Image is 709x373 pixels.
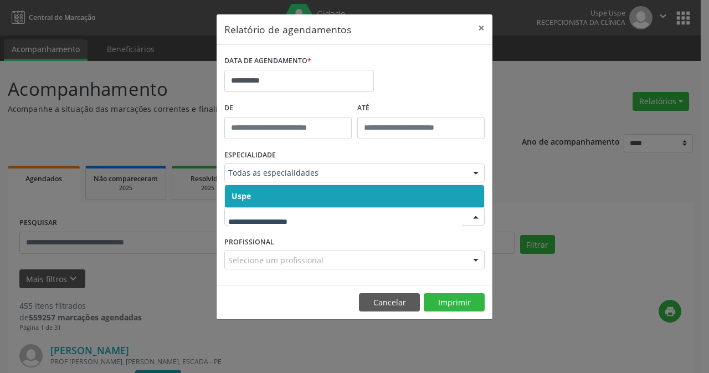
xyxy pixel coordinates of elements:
span: Uspe [232,191,251,201]
label: PROFISSIONAL [224,233,274,251]
span: Todas as especialidades [228,167,462,178]
label: DATA DE AGENDAMENTO [224,53,311,70]
h5: Relatório de agendamentos [224,22,351,37]
span: Selecione um profissional [228,254,323,266]
label: ATÉ [357,100,485,117]
button: Imprimir [424,293,485,312]
button: Cancelar [359,293,420,312]
label: ESPECIALIDADE [224,147,276,164]
button: Close [470,14,492,42]
label: De [224,100,352,117]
